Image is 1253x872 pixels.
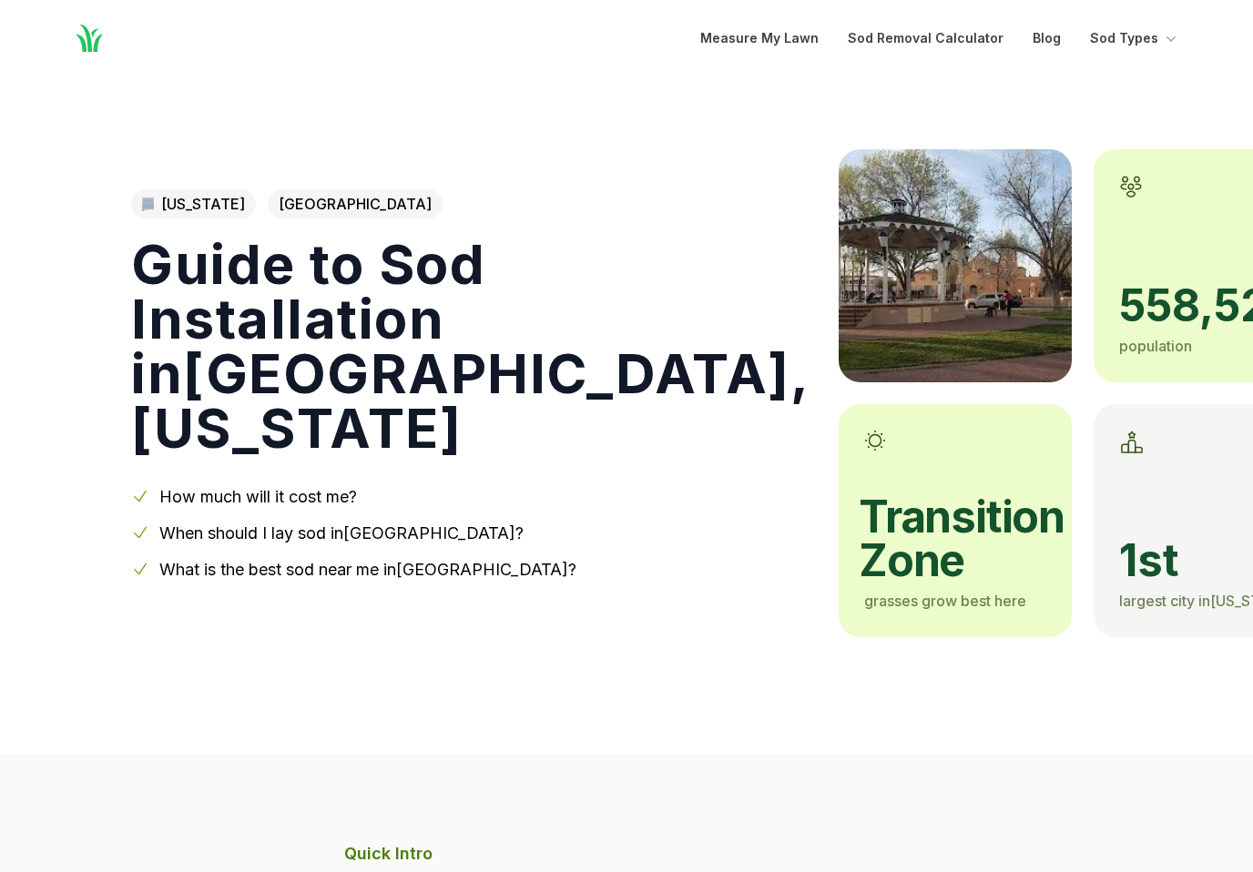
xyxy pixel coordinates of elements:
p: Quick Intro [344,841,909,867]
a: [US_STATE] [131,189,256,218]
img: A picture of Albuquerque [839,149,1072,382]
a: Sod Removal Calculator [848,27,1003,49]
a: Measure My Lawn [700,27,819,49]
img: New Mexico state outline [142,198,154,210]
a: Blog [1033,27,1061,49]
a: How much will it cost me? [159,487,357,506]
h1: Guide to Sod Installation in [GEOGRAPHIC_DATA] , [US_STATE] [131,237,810,455]
span: population [1119,337,1192,355]
span: [GEOGRAPHIC_DATA] [268,189,443,218]
a: What is the best sod near me in[GEOGRAPHIC_DATA]? [159,560,576,579]
span: grasses grow best here [864,592,1026,610]
button: Sod Types [1090,27,1180,49]
span: transition zone [859,495,1046,583]
a: When should I lay sod in[GEOGRAPHIC_DATA]? [159,523,524,542]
